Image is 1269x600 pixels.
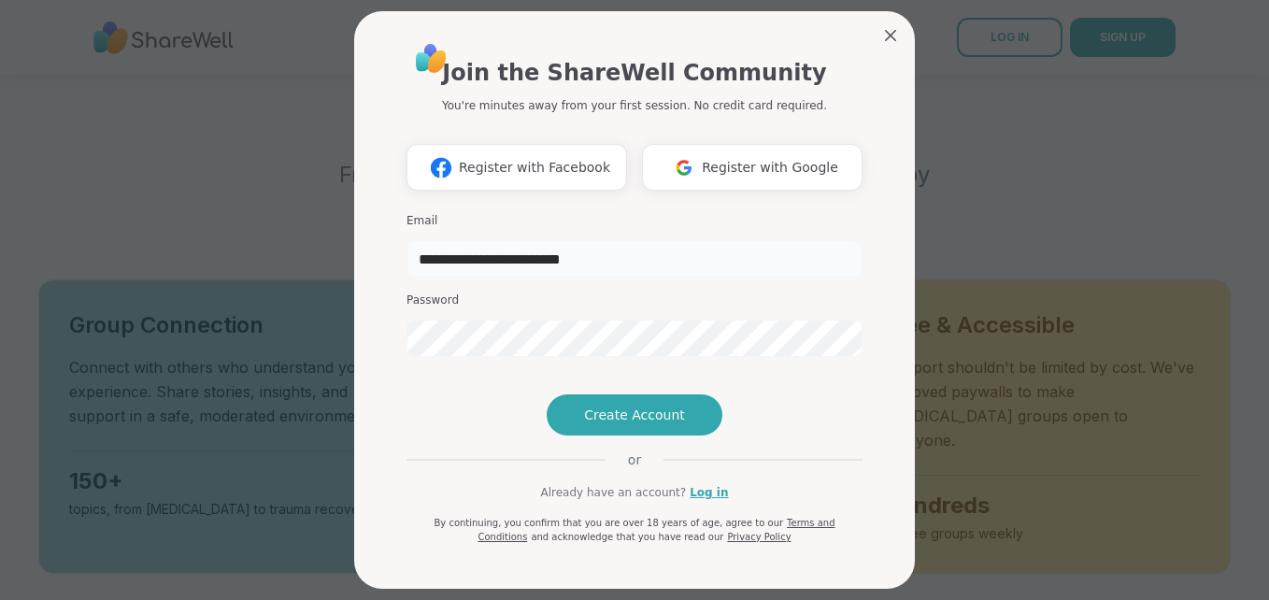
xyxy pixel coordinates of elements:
[666,150,702,185] img: ShareWell Logomark
[406,293,863,308] h3: Password
[459,158,610,178] span: Register with Facebook
[442,97,827,114] p: You're minutes away from your first session. No credit card required.
[690,484,728,501] a: Log in
[727,532,791,542] a: Privacy Policy
[410,37,452,79] img: ShareWell Logo
[406,213,863,229] h3: Email
[642,144,863,191] button: Register with Google
[442,56,826,90] h1: Join the ShareWell Community
[584,406,685,424] span: Create Account
[478,518,834,542] a: Terms and Conditions
[606,450,663,469] span: or
[540,484,686,501] span: Already have an account?
[406,144,627,191] button: Register with Facebook
[547,394,722,436] button: Create Account
[423,150,459,185] img: ShareWell Logomark
[434,518,783,528] span: By continuing, you confirm that you are over 18 years of age, agree to our
[702,158,838,178] span: Register with Google
[531,532,723,542] span: and acknowledge that you have read our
